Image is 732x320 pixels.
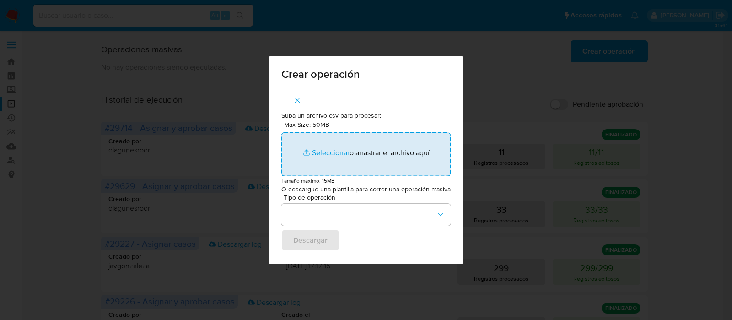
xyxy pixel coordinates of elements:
span: Crear operación [281,69,451,80]
small: Tamaño máximo: 15MB [281,177,334,184]
p: Suba un archivo csv para procesar: [281,111,451,120]
p: O descargue una plantilla para correr una operación masiva [281,185,451,194]
label: Max Size: 50MB [284,120,329,129]
span: Tipo de operación [284,194,453,201]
